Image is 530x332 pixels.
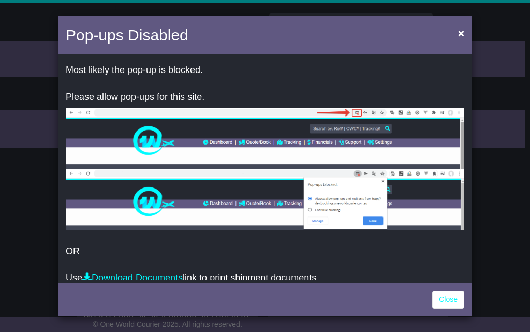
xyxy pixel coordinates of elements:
button: Close [453,22,469,44]
a: Download Documents [82,272,183,283]
a: Close [432,291,464,309]
p: Please allow pop-ups for this site. [66,92,464,103]
h4: Pop-ups Disabled [66,23,188,47]
span: × [458,27,464,39]
img: allow-popup-1.png [66,108,464,169]
div: OR [58,57,472,280]
p: Use link to print shipment documents. [66,272,464,284]
p: Most likely the pop-up is blocked. [66,65,464,76]
img: allow-popup-2.png [66,169,464,230]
